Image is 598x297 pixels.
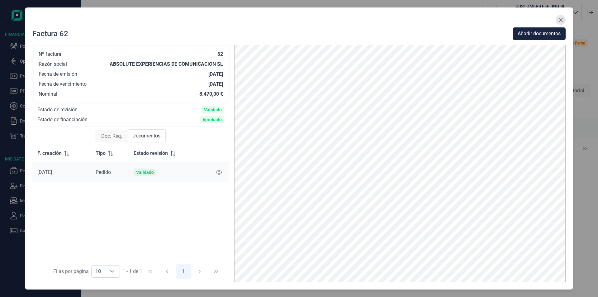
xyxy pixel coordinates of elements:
span: Pedido [96,169,111,175]
img: PDF Viewer [234,45,566,282]
div: Fecha de vencimiento [39,81,87,87]
span: Añadir documentos [518,30,561,37]
div: Nº factura [39,51,61,57]
span: Doc. Req. [101,132,122,140]
div: Aprobado [202,117,222,122]
span: Documentos [132,132,160,140]
div: Razón social [39,61,67,67]
button: Añadir documentos [513,27,566,40]
div: Choose [105,266,120,277]
button: Next Page [192,264,207,279]
span: 10 [92,266,105,277]
div: Nominal [39,91,57,97]
div: Estado de financiación [37,117,88,123]
div: Estado de revisión [37,107,78,113]
div: [DATE] [208,71,223,77]
div: Fecha de emisión [39,71,77,77]
span: Tipo [96,150,106,157]
span: F. creación [37,150,62,157]
div: Validado [204,107,222,112]
div: [DATE] [37,169,86,175]
div: Validado [136,170,154,175]
div: Documentos [127,129,166,142]
div: 62 [217,51,223,57]
button: Page 1 [176,264,191,279]
button: Previous Page [159,264,174,279]
div: [DATE] [208,81,223,87]
span: Estado revisión [134,150,168,157]
div: Doc. Req. [96,130,127,142]
button: Last Page [209,264,224,279]
span: 1 - 1 de 1 [122,269,142,274]
button: Close [556,15,566,25]
div: ABSOLUTE EXPERIENCIAS DE COMUNICACION SL [110,61,223,67]
button: First Page [143,264,158,279]
div: Factura 62 [32,29,68,39]
div: Filas por página [53,268,89,275]
div: 8.470,00 € [199,91,223,97]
